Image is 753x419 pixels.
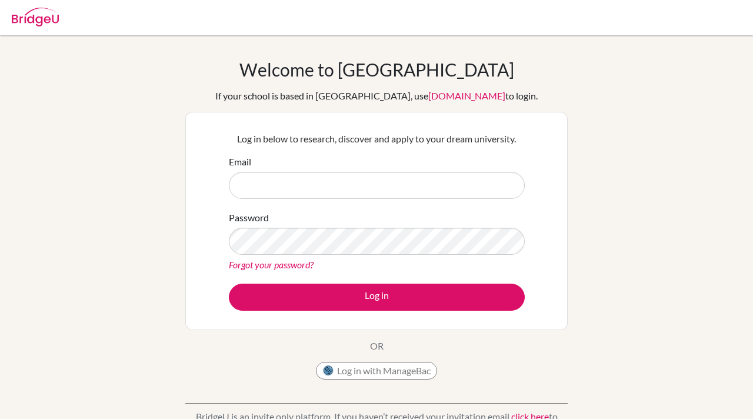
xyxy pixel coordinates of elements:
[229,211,269,225] label: Password
[229,132,525,146] p: Log in below to research, discover and apply to your dream university.
[229,259,314,270] a: Forgot your password?
[12,8,59,26] img: Bridge-U
[428,90,505,101] a: [DOMAIN_NAME]
[215,89,538,103] div: If your school is based in [GEOGRAPHIC_DATA], use to login.
[370,339,384,353] p: OR
[229,284,525,311] button: Log in
[239,59,514,80] h1: Welcome to [GEOGRAPHIC_DATA]
[229,155,251,169] label: Email
[316,362,437,380] button: Log in with ManageBac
